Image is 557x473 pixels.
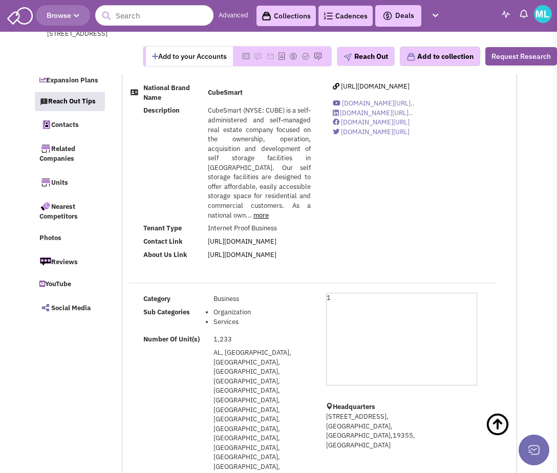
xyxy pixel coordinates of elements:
p: [STREET_ADDRESS], [GEOGRAPHIC_DATA],[GEOGRAPHIC_DATA],19355,[GEOGRAPHIC_DATA] [326,412,477,450]
b: About Us Link [143,250,187,259]
a: Photos [34,229,105,248]
b: Tenant Type [143,224,182,232]
a: Back To Top [485,402,537,468]
button: Deals [379,9,417,23]
li: Services [213,317,311,327]
b: Category [143,294,170,303]
td: Internet Proof Business [206,222,312,235]
button: Browse [36,5,90,26]
a: Units [34,171,105,193]
button: Add to your Accounts [146,47,233,66]
b: Headquarters [333,402,375,411]
a: more [253,211,269,220]
a: [URL][DOMAIN_NAME] [333,82,410,91]
img: Please add to your accounts [254,52,262,60]
a: Social Media [34,297,105,318]
span: [URL][DOMAIN_NAME] [341,82,410,91]
a: Cadences [318,6,373,26]
b: Contact Link [143,237,183,246]
a: [DOMAIN_NAME][URL] [333,118,410,126]
img: icon-deals.svg [382,10,393,22]
div: 1 [326,293,477,385]
img: Please add to your accounts [289,52,297,60]
a: Collections [256,6,316,26]
img: plane.png [344,53,352,61]
a: Reach Out Tips [35,92,105,112]
span: Deals [382,11,414,20]
a: Nearest Competitors [34,196,105,227]
b: Description [143,106,180,115]
a: YouTube [34,275,105,294]
a: Contacts [34,114,105,135]
a: [URL][DOMAIN_NAME] [208,237,276,246]
span: Browse [47,11,79,20]
span: [DOMAIN_NAME][URL] [341,118,410,126]
b: Sub Categories [143,308,190,316]
img: icon-collection-lavender-black.svg [262,11,271,21]
img: Cadences_logo.png [324,12,333,19]
li: Organization [213,308,311,317]
button: Add to collection [400,47,480,66]
b: CubeSmart [208,88,243,97]
a: [DOMAIN_NAME][URL] [333,127,410,136]
span: [DOMAIN_NAME][URL].. [342,99,415,107]
span: [DOMAIN_NAME][URL].. [340,109,413,117]
a: Advanced [219,11,248,20]
a: [URL][DOMAIN_NAME] [208,250,276,259]
span: [DOMAIN_NAME][URL] [341,127,410,136]
img: SmartAdmin [7,5,33,25]
input: Search [95,5,213,26]
a: Related Companies [34,138,105,169]
b: Number Of Unit(s) [143,335,200,343]
button: Reach Out [337,47,395,66]
img: Please add to your accounts [302,52,310,60]
img: icon-collection-lavender.png [406,52,416,61]
b: National Brand Name [143,83,190,102]
a: Reviews [34,251,105,272]
td: Business [211,293,313,306]
img: Please add to your accounts [314,52,322,60]
img: Michael Lamar [534,5,552,23]
a: [DOMAIN_NAME][URL].. [333,109,413,117]
a: Expansion Plans [34,71,105,91]
img: Please add to your accounts [266,52,274,60]
a: [DOMAIN_NAME][URL].. [333,99,415,107]
span: CubeSmart (NYSE: CUBE) is a self-administered and self-managed real estate company focused on the... [208,106,311,219]
div: [STREET_ADDRESS] [47,29,314,39]
button: Request Research [485,47,557,66]
td: 1,233 [211,333,313,347]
